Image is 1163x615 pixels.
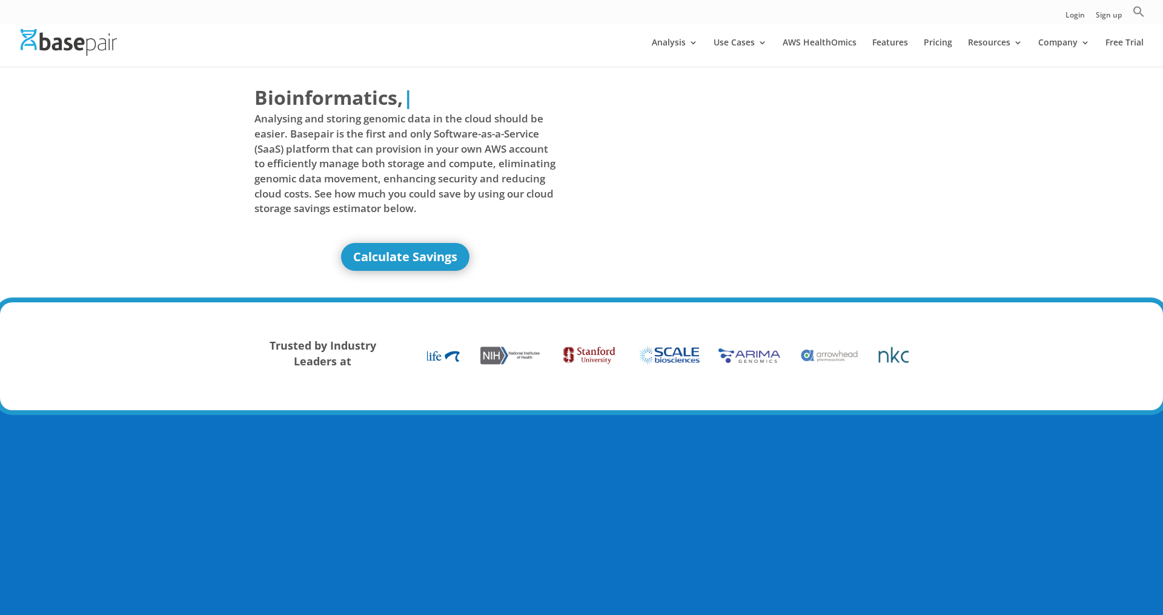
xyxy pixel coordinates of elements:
a: Analysis [652,38,698,67]
a: Company [1038,38,1090,67]
a: AWS HealthOmics [783,38,857,67]
a: Pricing [924,38,952,67]
a: Free Trial [1105,38,1144,67]
iframe: Basepair - NGS Analysis Simplified [591,84,892,253]
span: Analysing and storing genomic data in the cloud should be easier. Basepair is the first and only ... [254,111,556,216]
a: Resources [968,38,1022,67]
a: Features [872,38,908,67]
a: Search Icon Link [1133,5,1145,24]
a: Calculate Savings [341,243,469,271]
img: Basepair [21,29,117,55]
span: Bioinformatics, [254,84,403,111]
a: Use Cases [714,38,767,67]
span: | [403,84,414,110]
a: Login [1065,12,1085,24]
svg: Search [1133,5,1145,18]
a: Sign up [1096,12,1122,24]
strong: Trusted by Industry Leaders at [270,338,376,368]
